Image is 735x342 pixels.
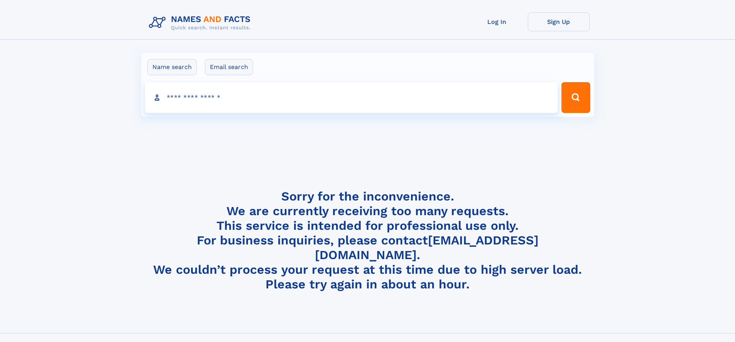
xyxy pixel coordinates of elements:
[147,59,197,75] label: Name search
[205,59,253,75] label: Email search
[145,82,558,113] input: search input
[561,82,590,113] button: Search Button
[315,233,539,262] a: [EMAIL_ADDRESS][DOMAIN_NAME]
[528,12,590,31] a: Sign Up
[146,12,257,33] img: Logo Names and Facts
[146,189,590,292] h4: Sorry for the inconvenience. We are currently receiving too many requests. This service is intend...
[466,12,528,31] a: Log In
